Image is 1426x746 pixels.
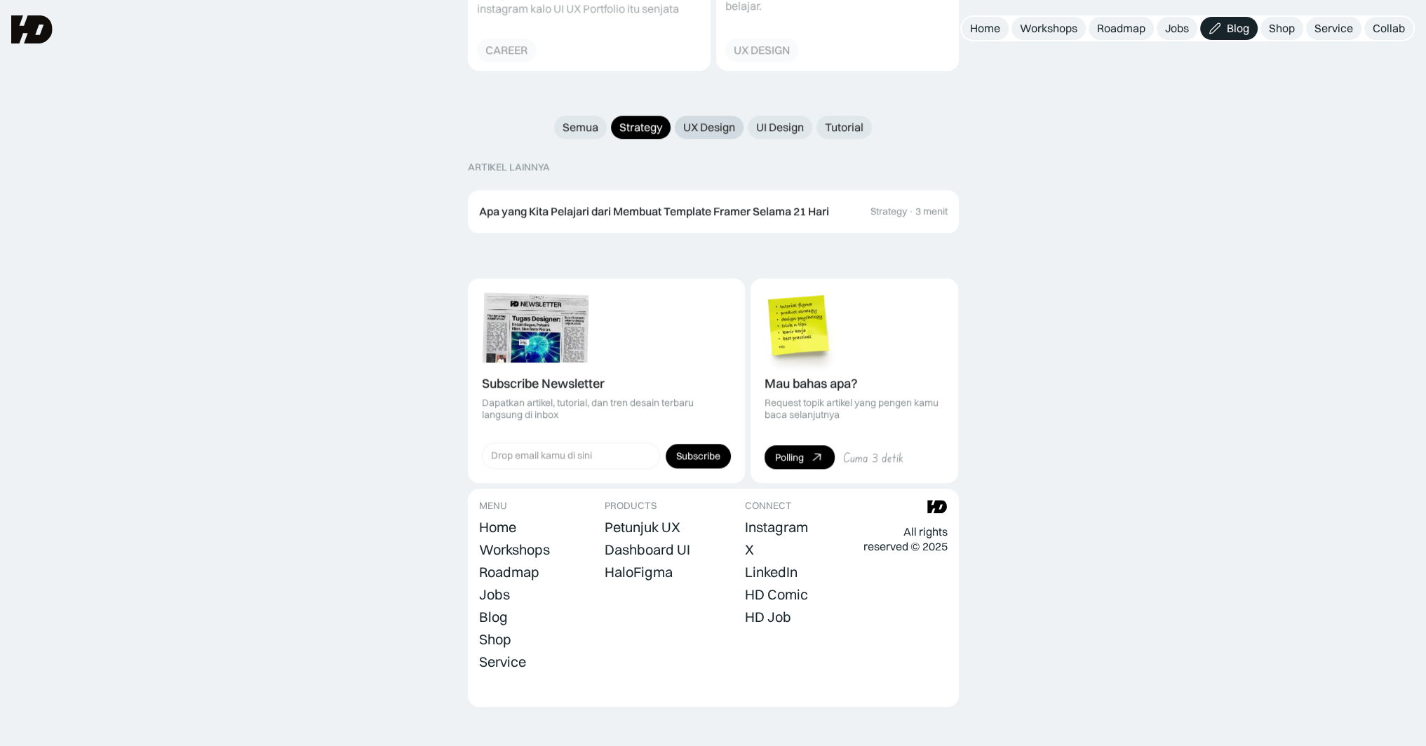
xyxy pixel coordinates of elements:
div: Home [970,21,1000,36]
a: Home [479,517,516,537]
div: Roadmap [479,564,539,581]
div: Mau bahas apa? [765,377,858,391]
form: Form Subscription [482,442,731,469]
a: Instagram [745,517,808,537]
div: Home [479,519,516,536]
div: Instagram [745,519,808,536]
div: CONNECT [745,500,792,512]
div: · [908,205,914,217]
div: All rights reserved © 2025 [863,524,947,554]
div: Semua [563,120,598,135]
a: Roadmap [479,562,539,582]
div: Workshops [1020,21,1077,36]
div: HD Job [745,609,791,625]
div: Cuma 3 detik [843,450,903,465]
div: PRODUCTS [605,500,657,512]
a: Collab [1364,17,1413,40]
a: Shop [1260,17,1303,40]
div: Workshops [479,541,550,558]
input: Drop email kamu di sini [482,442,660,469]
a: X [745,540,754,559]
div: Petunjuk UX [605,519,680,536]
a: Workshops [1011,17,1086,40]
a: Petunjuk UX [605,517,680,537]
div: Service [479,653,526,670]
div: HaloFigma [605,564,673,581]
input: Subscribe [666,444,731,468]
a: Jobs [1157,17,1197,40]
div: MENU [479,500,507,512]
div: Polling [775,452,804,463]
div: LinkedIn [745,564,798,581]
div: Shop [479,631,511,648]
div: Shop [1269,21,1295,36]
div: Apa yang Kita Pelajari dari Membuat Template Framer Selama 21 Hari [479,204,829,219]
div: Request topik artikel yang pengen kamu baca selanjutnya [765,396,945,420]
a: Service [479,652,526,672]
a: Blog [479,607,508,627]
div: Jobs [1165,21,1189,36]
a: Apa yang Kita Pelajari dari Membuat Template Framer Selama 21 HariStrategy·3 menit [468,190,959,233]
div: ARTIKEL LAINNYA [468,161,550,173]
a: Workshops [479,540,550,559]
div: Jobs [479,586,510,603]
a: Home [962,17,1009,40]
div: Blog [479,609,508,625]
a: HaloFigma [605,562,673,582]
div: Subscribe Newsletter [482,377,605,391]
div: Service [1314,21,1353,36]
div: Blog [1227,21,1249,36]
a: Dashboard UI [605,540,690,559]
a: LinkedIn [745,562,798,582]
div: Dapatkan artikel, tutorial, dan tren desain terbaru langsung di inbox [482,396,731,420]
div: Dashboard UI [605,541,690,558]
a: HD Job [745,607,791,627]
div: Roadmap [1097,21,1145,36]
div: Collab [1373,21,1405,36]
div: Strategy [870,205,907,217]
div: Tutorial [825,120,863,135]
a: HD Comic [745,585,808,604]
div: Strategy [619,120,662,135]
a: Service [1306,17,1361,40]
a: Jobs [479,585,510,604]
div: UX Design [683,120,735,135]
a: Roadmap [1089,17,1154,40]
a: Polling [765,445,835,469]
div: X [745,541,754,558]
a: Blog [1200,17,1258,40]
div: 3 menit [915,205,948,217]
a: Shop [479,630,511,649]
div: HD Comic [745,586,808,603]
div: UI Design [756,120,804,135]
